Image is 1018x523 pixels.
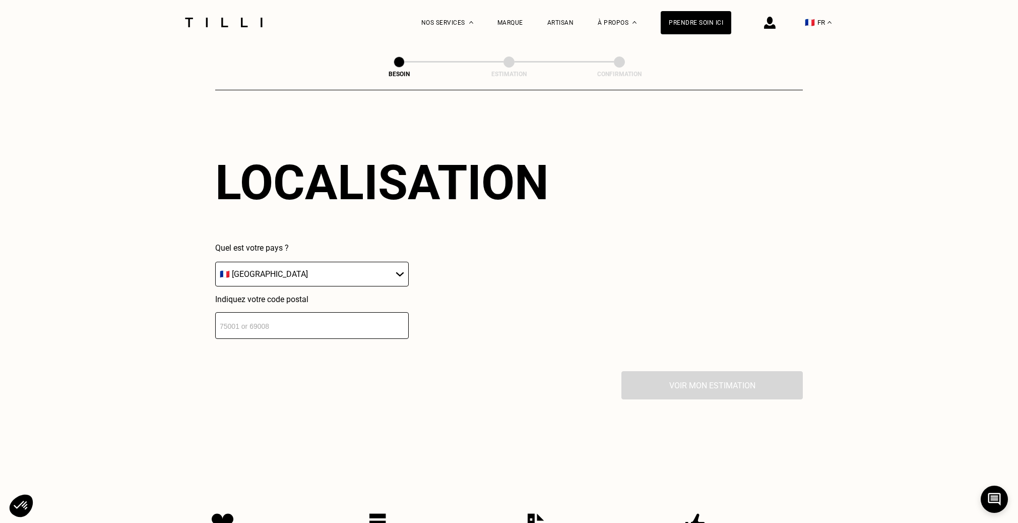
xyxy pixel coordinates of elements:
p: Quel est votre pays ? [215,243,409,253]
div: Confirmation [569,71,670,78]
input: 75001 or 69008 [215,312,409,339]
div: Estimation [459,71,559,78]
img: Menu déroulant à propos [632,21,637,24]
img: Menu déroulant [469,21,473,24]
img: Logo du service de couturière Tilli [181,18,266,27]
img: menu déroulant [828,21,832,24]
a: Artisan [547,19,574,26]
div: Besoin [349,71,450,78]
a: Marque [497,19,523,26]
span: 🇫🇷 [805,18,815,27]
img: icône connexion [764,17,776,29]
div: Localisation [215,154,549,211]
p: Indiquez votre code postal [215,295,409,304]
a: Prendre soin ici [661,11,731,34]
